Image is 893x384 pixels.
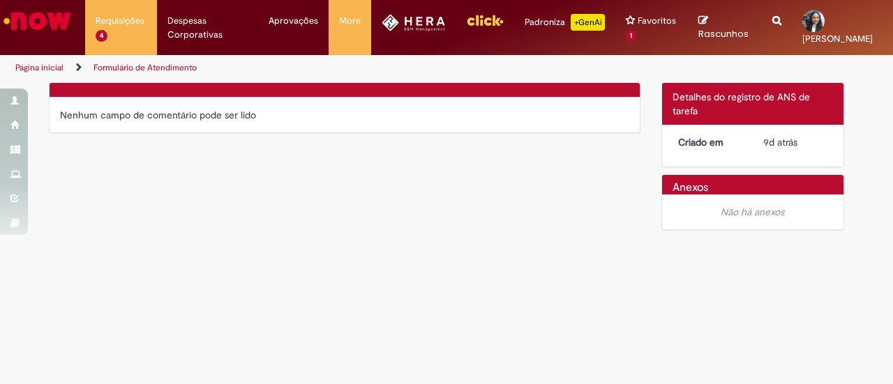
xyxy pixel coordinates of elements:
[269,14,318,28] span: Aprovações
[638,14,676,28] span: Favoritos
[698,15,751,40] a: Rascunhos
[721,206,784,218] em: Não há anexos
[466,10,504,31] img: click_logo_yellow_360x200.png
[96,14,144,28] span: Requisições
[802,33,873,45] span: [PERSON_NAME]
[626,30,636,42] span: 1
[15,62,63,73] a: Página inicial
[571,14,605,31] p: +GenAi
[763,136,797,148] span: 9d atrás
[167,14,248,42] span: Despesas Corporativas
[93,62,197,73] a: Formulário de Atendimento
[10,55,585,81] ul: Trilhas de página
[96,30,107,42] span: 4
[763,135,828,149] div: 21/08/2025 13:01:51
[673,182,708,194] h2: Anexos
[698,27,749,40] span: Rascunhos
[60,108,629,122] div: Nenhum campo de comentário pode ser lido
[382,14,445,31] img: HeraLogo.png
[1,7,73,35] img: ServiceNow
[763,136,797,148] time: 21/08/2025 13:01:51
[668,135,753,149] dt: Criado em
[525,14,605,31] div: Padroniza
[339,14,361,28] span: More
[673,91,810,117] span: Detalhes do registro de ANS de tarefa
